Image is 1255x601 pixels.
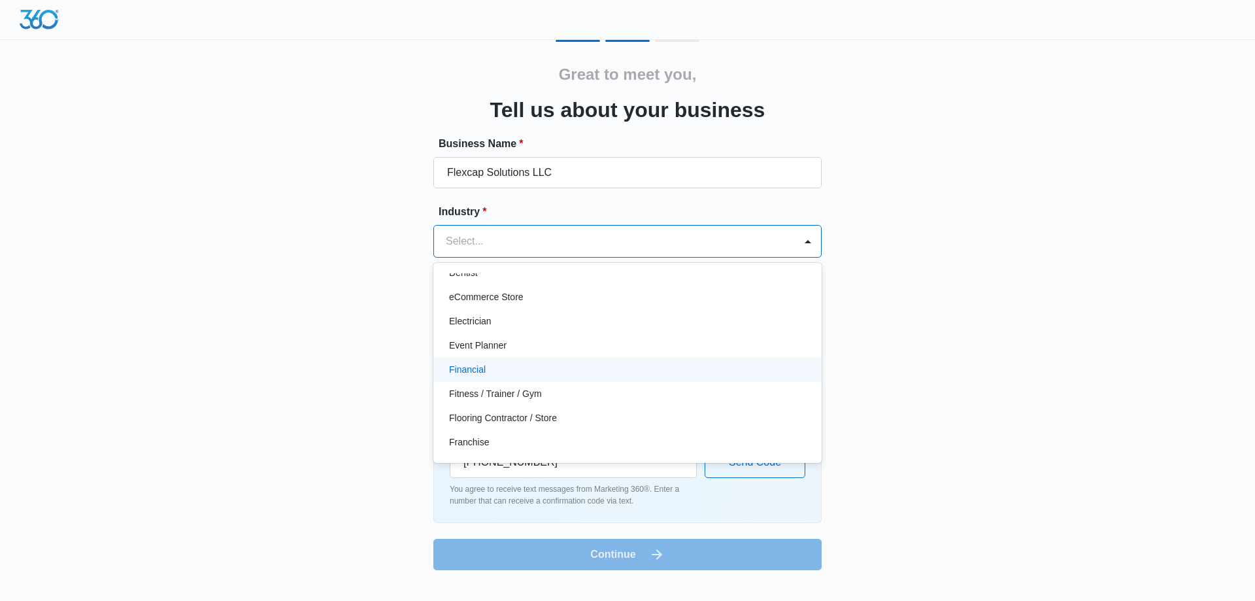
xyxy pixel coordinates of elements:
p: Fitness / Trainer / Gym [449,387,542,401]
p: eCommerce Store [449,290,524,304]
p: Electrician [449,315,492,328]
p: Financial [449,363,486,377]
h2: Great to meet you, [559,63,697,86]
h3: Tell us about your business [490,94,765,126]
p: You agree to receive text messages from Marketing 360®. Enter a number that can receive a confirm... [450,483,697,507]
p: Dentist [449,266,478,280]
p: Flooring Contractor / Store [449,411,557,425]
p: Event Planner [449,339,507,352]
label: Business Name [439,136,827,152]
input: e.g. Jane's Plumbing [433,157,822,188]
p: Franchise [449,436,489,449]
label: Industry [439,204,827,220]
